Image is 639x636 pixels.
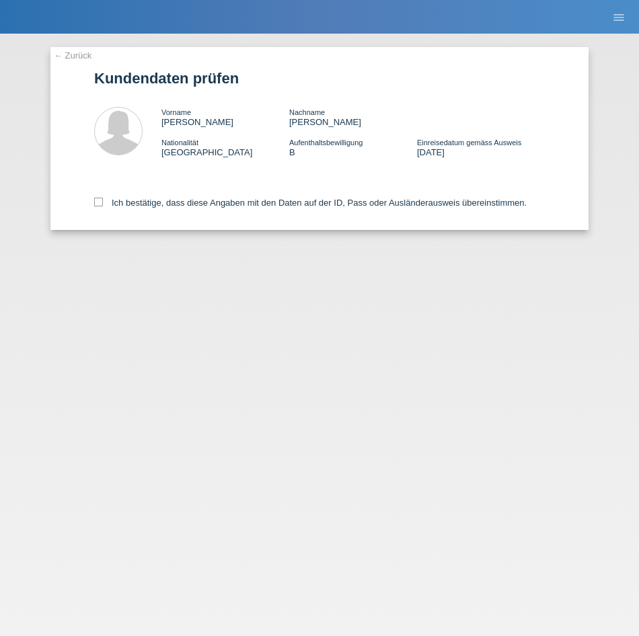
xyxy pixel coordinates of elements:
div: [GEOGRAPHIC_DATA] [161,137,289,157]
span: Einreisedatum gemäss Ausweis [417,138,521,147]
a: menu [605,13,632,21]
label: Ich bestätige, dass diese Angaben mit den Daten auf der ID, Pass oder Ausländerausweis übereinsti... [94,198,527,208]
h1: Kundendaten prüfen [94,70,545,87]
span: Nationalität [161,138,198,147]
div: [DATE] [417,137,545,157]
span: Aufenthaltsbewilligung [289,138,363,147]
div: [PERSON_NAME] [289,107,417,127]
i: menu [612,11,626,24]
div: B [289,137,417,157]
a: ← Zurück [54,50,91,61]
span: Vorname [161,108,191,116]
span: Nachname [289,108,325,116]
div: [PERSON_NAME] [161,107,289,127]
